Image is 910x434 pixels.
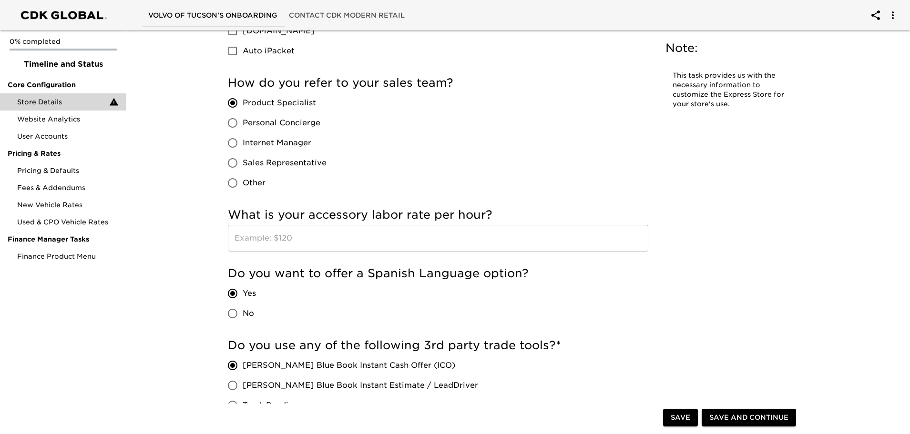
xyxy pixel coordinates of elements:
button: account of current user [881,4,904,27]
span: Auto iPacket [243,45,295,57]
span: Website Analytics [17,114,119,124]
button: account of current user [864,4,887,27]
span: Product Specialist [243,97,316,109]
span: [DOMAIN_NAME] [243,25,315,37]
h5: Note: [665,40,794,56]
button: Save [663,409,698,427]
span: Timeline and Status [8,59,119,70]
p: This task provides us with the necessary information to customize the Express Store for your stor... [673,71,787,109]
span: Store Details [17,97,109,107]
span: Pricing & Rates [8,149,119,158]
span: Finance Manager Tasks [8,234,119,244]
span: Used & CPO Vehicle Rates [17,217,119,227]
span: Internet Manager [243,137,311,149]
span: TradePending [243,400,298,411]
h5: What is your accessory labor rate per hour? [228,207,648,222]
span: Sales Representative [243,157,327,169]
span: Personal Concierge [243,117,320,129]
span: Contact CDK Modern Retail [289,10,405,21]
span: Volvo of Tucson's Onboarding [148,10,277,21]
span: Fees & Addendums [17,183,119,192]
span: Core Configuration [8,80,119,90]
h5: How do you refer to your sales team? [228,75,648,91]
input: Example: $120 [228,225,648,252]
span: Other [243,177,266,189]
span: Finance Product Menu [17,252,119,261]
span: Save and Continue [709,412,788,424]
span: Save [671,412,690,424]
span: [PERSON_NAME] Blue Book Instant Cash Offer (ICO) [243,360,455,371]
p: 0% completed [10,37,117,46]
span: New Vehicle Rates [17,200,119,210]
span: Pricing & Defaults [17,166,119,175]
span: User Accounts [17,131,119,141]
span: [PERSON_NAME] Blue Book Instant Estimate / LeadDriver [243,380,478,391]
button: Save and Continue [702,409,796,427]
span: No [243,308,254,319]
h5: Do you want to offer a Spanish Language option? [228,266,648,281]
span: Yes [243,288,256,299]
h5: Do you use any of the following 3rd party trade tools? [228,338,648,353]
